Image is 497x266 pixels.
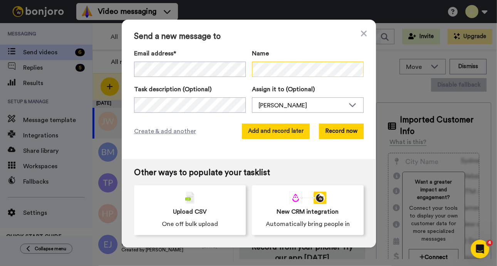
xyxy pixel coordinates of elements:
[134,85,246,94] label: Task description (Optional)
[471,240,489,258] iframe: Intercom live chat
[259,101,345,110] div: [PERSON_NAME]
[277,207,339,216] span: New CRM integration
[162,219,218,229] span: One off bulk upload
[289,192,326,204] div: animation
[134,127,196,136] span: Create & add another
[134,168,364,177] span: Other ways to populate your tasklist
[319,124,364,139] button: Record now
[242,124,310,139] button: Add and record later
[487,240,493,246] span: 4
[173,207,207,216] span: Upload CSV
[185,192,195,204] img: csv-grey.png
[134,49,246,58] label: Email address*
[252,85,364,94] label: Assign it to (Optional)
[266,219,350,229] span: Automatically bring people in
[134,32,364,41] span: Send a new message to
[252,49,269,58] span: Name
